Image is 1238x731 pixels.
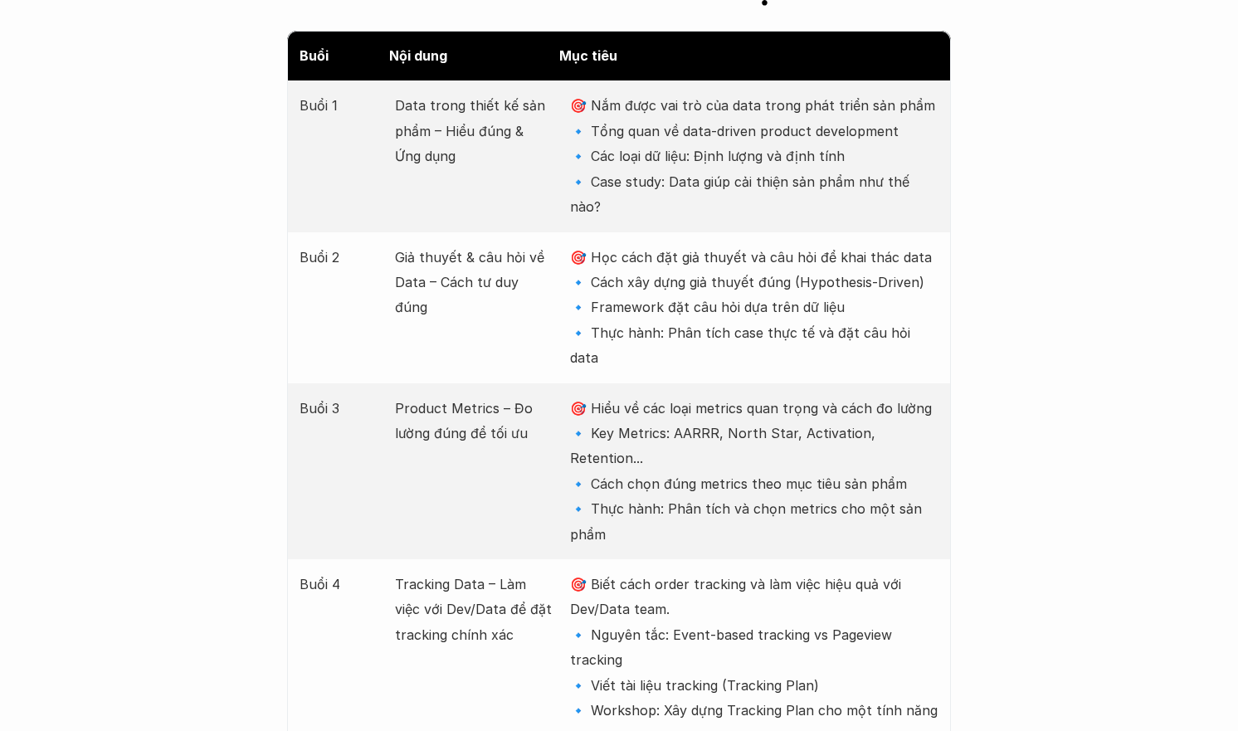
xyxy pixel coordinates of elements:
p: Buổi 4 [300,572,378,597]
p: Giả thuyết & câu hỏi về Data – Cách tư duy đúng [395,245,553,320]
p: Buổi 2 [300,245,378,270]
p: 🎯 Nắm được vai trò của data trong phát triển sản phẩm 🔹 Tổng quan về data-driven product developm... [570,93,938,219]
p: Product Metrics – Đo lường đúng để tối ưu [395,396,553,446]
p: 🎯 Biết cách order tracking và làm việc hiệu quả với Dev/Data team. 🔹 Nguyên tắc: Event-based trac... [570,572,938,723]
p: Data trong thiết kế sản phẩm – Hiểu đúng & Ứng dụng [395,93,553,168]
p: 🎯 Học cách đặt giả thuyết và câu hỏi để khai thác data 🔹 Cách xây dựng giả thuyết đúng (Hypothesi... [570,245,938,371]
p: Buổi 3 [300,396,378,421]
p: Tracking Data – Làm việc với Dev/Data để đặt tracking chính xác [395,572,553,647]
strong: Nội dung [389,47,447,64]
p: Buổi 1 [300,93,378,118]
strong: Buổi [300,47,329,64]
strong: Mục tiêu [559,47,617,64]
p: 🎯 Hiểu về các loại metrics quan trọng và cách đo lường 🔹 Key Metrics: AARRR, North Star, Activati... [570,396,938,547]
